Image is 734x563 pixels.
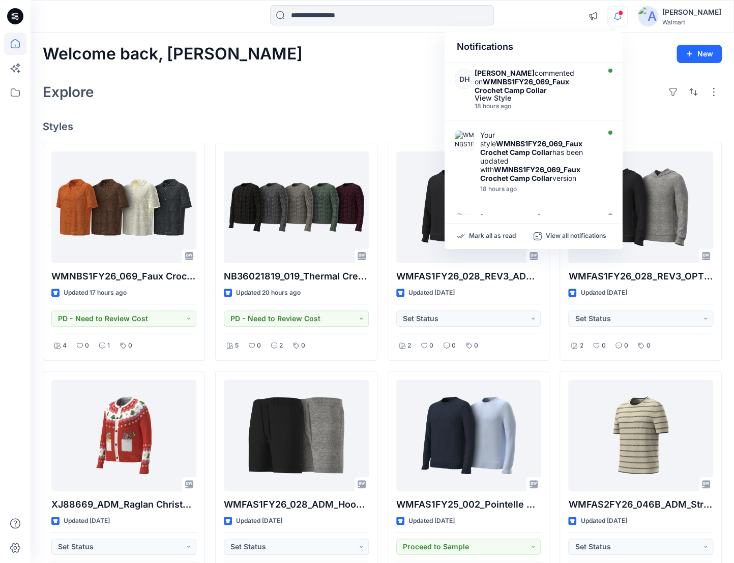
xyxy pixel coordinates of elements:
p: 0 [85,340,89,351]
div: Your style has been updated with version [480,131,597,182]
div: DH [455,69,475,89]
div: changed the status of to ` [480,213,597,248]
img: avatar [638,6,658,26]
strong: WMNBS1FY26_069_Faux Crochet Camp Collar [474,77,569,95]
p: Mark all as read [469,232,516,241]
p: XJ88669_ADM_Raglan Christmas Cardi [51,497,196,512]
strong: [PERSON_NAME] [480,213,540,222]
p: 0 [601,340,605,351]
div: [PERSON_NAME] [662,6,721,18]
p: 4 [63,340,67,351]
strong: WMNBS1FY26_069_Faux Crochet Camp Collar [480,165,580,182]
p: WMNBS1FY26_069_Faux Crochet Camp Collar [51,269,196,284]
p: 0 [429,340,433,351]
p: 2 [579,340,583,351]
div: Notifications [445,32,623,62]
strong: [PERSON_NAME] [474,69,534,77]
p: WMFAS2FY26_046B_ADM_Stripe Tee [568,497,713,512]
p: WMFAS1FY25_002_Pointelle Cable Crewnek [396,497,541,512]
p: View all notifications [546,232,606,241]
a: XJ88669_ADM_Raglan Christmas Cardi [51,380,196,491]
a: NB36021819_019_Thermal Crew Neck [224,151,369,263]
p: 1 [107,340,110,351]
p: Updated [DATE] [64,516,110,526]
p: 0 [624,340,628,351]
h2: Explore [43,84,94,100]
p: 2 [407,340,411,351]
p: 0 [452,340,456,351]
div: Tuesday, August 26, 2025 17:28 [480,185,597,193]
p: Updated [DATE] [580,288,627,298]
a: WMFAS1FY26_028_REV3_OPT2_ADM_Hoodie Sweater [568,151,713,263]
p: 0 [474,340,478,351]
p: WMFAS1FY26_028_ADM_Hoodie Sweater [224,497,369,512]
p: 5 [235,340,239,351]
p: 0 [646,340,650,351]
button: New [677,45,722,63]
p: 0 [257,340,261,351]
a: WMFAS1FY26_028_ADM_Hoodie Sweater [224,380,369,491]
h4: Styles [43,120,722,133]
a: WMFAS1FY25_002_Pointelle Cable Crewnek [396,380,541,491]
p: 2 [279,340,283,351]
p: Updated [DATE] [408,288,455,298]
p: Updated [DATE] [236,516,282,526]
p: Updated 20 hours ago [236,288,301,298]
a: WMFAS1FY26_028_REV3_ADM_Hoodie Sweater [396,151,541,263]
p: Updated [DATE] [408,516,455,526]
p: WMFAS1FY26_028_REV3_ADM_Hoodie Sweater [396,269,541,284]
p: Updated [DATE] [580,516,627,526]
div: Walmart [662,18,721,26]
a: WMNBS1FY26_069_Faux Crochet Camp Collar [51,151,196,263]
strong: WMNBS1FY26_069_Faux Crochet Camp Collar [480,139,582,157]
div: Tuesday, August 26, 2025 17:33 [474,103,596,110]
div: View Style [474,95,596,102]
p: WMFAS1FY26_028_REV3_OPT2_ADM_Hoodie Sweater [568,269,713,284]
img: Ali Eduardo [455,213,475,234]
p: Updated 17 hours ago [64,288,127,298]
img: WMNBS1FY26_069_Faux Crochet Camp Collar [455,131,475,151]
p: 0 [128,340,132,351]
h2: Welcome back, [PERSON_NAME] [43,45,303,64]
p: 0 [301,340,305,351]
a: WMFAS2FY26_046B_ADM_Stripe Tee [568,380,713,491]
div: commented on [474,69,596,95]
p: NB36021819_019_Thermal Crew Neck [224,269,369,284]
